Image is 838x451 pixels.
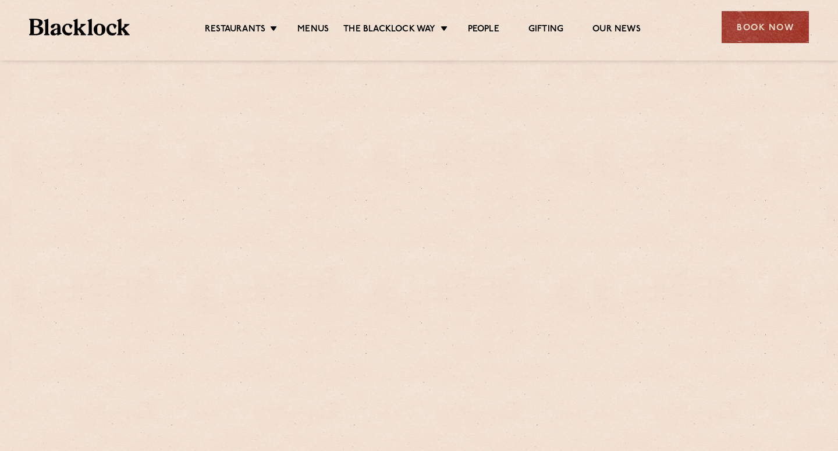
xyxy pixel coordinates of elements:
a: The Blacklock Way [343,24,435,37]
a: Restaurants [205,24,265,37]
a: Our News [592,24,641,37]
a: Menus [297,24,329,37]
div: Book Now [722,11,809,43]
a: Gifting [528,24,563,37]
a: People [468,24,499,37]
img: BL_Textured_Logo-footer-cropped.svg [29,19,130,35]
